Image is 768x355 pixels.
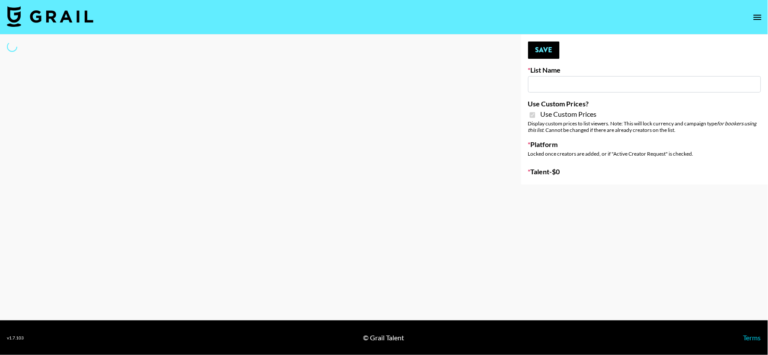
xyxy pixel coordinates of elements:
button: open drawer [749,9,766,26]
label: List Name [528,66,761,74]
label: Use Custom Prices? [528,99,761,108]
div: Locked once creators are added, or if "Active Creator Request" is checked. [528,150,761,157]
div: © Grail Talent [363,333,404,342]
div: v 1.7.103 [7,335,24,341]
button: Save [528,42,560,59]
label: Talent - $ 0 [528,167,761,176]
span: Use Custom Prices [541,110,597,118]
div: Display custom prices to list viewers. Note: This will lock currency and campaign type . Cannot b... [528,120,761,133]
img: Grail Talent [7,6,93,27]
label: Platform [528,140,761,149]
a: Terms [743,333,761,342]
em: for bookers using this list [528,120,757,133]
